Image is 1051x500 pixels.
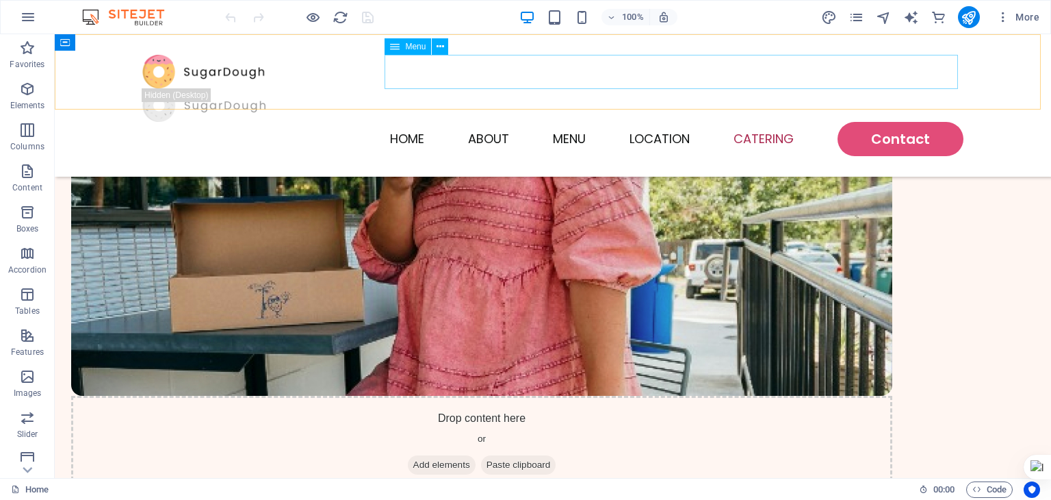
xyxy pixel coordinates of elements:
[966,482,1013,498] button: Code
[8,264,47,275] p: Accordion
[991,6,1045,28] button: More
[622,9,644,25] h6: 100%
[903,10,919,25] i: AI Writer
[821,9,838,25] button: design
[943,484,945,495] span: :
[848,9,865,25] button: pages
[931,9,947,25] button: commerce
[931,10,946,25] i: Commerce
[12,182,42,193] p: Content
[848,10,864,25] i: Pages (Ctrl+Alt+S)
[426,421,502,440] span: Paste clipboard
[17,429,38,440] p: Slider
[972,482,1007,498] span: Code
[16,362,838,459] div: Drop content here
[15,305,40,316] p: Tables
[876,9,892,25] button: navigator
[1024,482,1040,498] button: Usercentrics
[304,9,321,25] button: Click here to leave preview mode and continue editing
[10,141,44,152] p: Columns
[16,223,39,234] p: Boxes
[958,6,980,28] button: publish
[332,9,348,25] button: reload
[821,10,837,25] i: Design (Ctrl+Alt+Y)
[961,10,976,25] i: Publish
[405,42,426,51] span: Menu
[11,347,44,358] p: Features
[658,11,670,23] i: On resize automatically adjust zoom level to fit chosen device.
[55,34,1051,478] iframe: To enrich screen reader interactions, please activate Accessibility in Grammarly extension settings
[919,482,955,498] h6: Session time
[933,482,955,498] span: 00 00
[601,9,650,25] button: 100%
[333,10,348,25] i: Reload page
[353,421,421,440] span: Add elements
[996,10,1039,24] span: More
[10,100,45,111] p: Elements
[10,59,44,70] p: Favorites
[11,482,49,498] a: Click to cancel selection. Double-click to open Pages
[79,9,181,25] img: Editor Logo
[876,10,892,25] i: Navigator
[14,388,42,399] p: Images
[903,9,920,25] button: text_generator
